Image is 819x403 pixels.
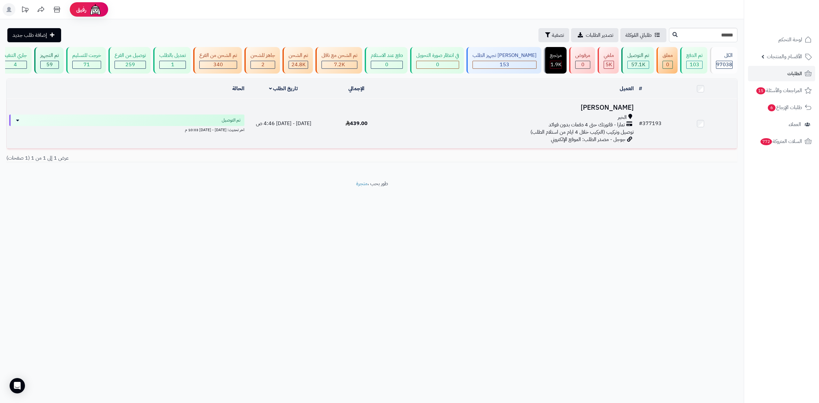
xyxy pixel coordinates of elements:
[575,52,590,59] div: مرفوض
[627,52,649,59] div: تم التوصيل
[551,61,561,68] span: 1.9K
[760,138,772,145] span: 772
[291,61,306,68] span: 24.8K
[160,61,186,68] div: 1
[417,61,459,68] div: 0
[10,378,25,393] div: Open Intercom Messenger
[756,87,765,94] span: 15
[679,47,709,74] a: تم الدفع 103
[655,47,679,74] a: معلق 0
[192,47,243,74] a: تم الشحن من الفرع 340
[631,61,645,68] span: 57.1K
[40,52,59,59] div: تم التجهيز
[500,61,509,68] span: 153
[748,100,815,115] a: طلبات الإرجاع6
[76,6,86,13] span: رفيق
[576,61,590,68] div: 0
[4,52,27,59] div: جاري التنفيذ
[261,61,265,68] span: 2
[251,61,275,68] div: 2
[663,52,673,59] div: معلق
[473,61,536,68] div: 153
[604,61,614,68] div: 5004
[760,137,802,146] span: السلات المتروكة
[551,136,625,143] span: جوجل - مصدر الطلب: الموقع الإلكتروني
[334,61,345,68] span: 7.2K
[314,47,363,74] a: تم الشحن مع ناقل 7.2K
[787,69,802,78] span: الطلبات
[618,114,627,121] span: الخبر
[395,104,633,111] h3: [PERSON_NAME]
[639,85,642,92] a: #
[604,52,614,59] div: ملغي
[385,61,388,68] span: 0
[687,61,702,68] div: 103
[530,128,634,136] span: توصيل وتركيب (التركيب خلال 4 ايام من استلام الطلب)
[171,61,174,68] span: 1
[748,66,815,81] a: الطلبات
[107,47,152,74] a: توصيل من الفرع 259
[538,28,569,42] button: تصفية
[269,85,298,92] a: تاريخ الطلب
[65,47,107,74] a: خرجت للتسليم 71
[767,52,802,61] span: الأقسام والمنتجات
[322,61,357,68] div: 7222
[152,47,192,74] a: تعديل بالطلب 1
[778,35,802,44] span: لوحة التحكم
[348,85,364,92] a: الإجمالي
[199,52,237,59] div: تم الشحن من الفرع
[41,61,59,68] div: 59
[639,120,662,127] a: #377193
[2,154,372,162] div: عرض 1 إلى 1 من 1 (1 صفحات)
[581,61,584,68] span: 0
[748,83,815,98] a: المراجعات والأسئلة15
[620,28,666,42] a: طلباتي المُوكلة
[409,47,465,74] a: في انتظار صورة التحويل 0
[250,52,275,59] div: جاهز للشحن
[571,28,618,42] a: تصدير الطلبات
[89,3,102,16] img: ai-face.png
[768,104,775,111] span: 6
[371,61,402,68] div: 0
[552,31,564,39] span: تصفية
[628,61,649,68] div: 57128
[232,85,244,92] a: الحالة
[639,120,642,127] span: #
[606,61,612,68] span: 5K
[709,47,739,74] a: الكل97038
[748,117,815,132] a: العملاء
[289,52,308,59] div: تم الشحن
[767,103,802,112] span: طلبات الإرجاع
[748,32,815,47] a: لوحة التحكم
[756,86,802,95] span: المراجعات والأسئلة
[473,52,537,59] div: [PERSON_NAME] تجهيز الطلب
[83,61,90,68] span: 71
[17,3,33,18] a: تحديثات المنصة
[465,47,543,74] a: [PERSON_NAME] تجهيز الطلب 153
[596,47,620,74] a: ملغي 5K
[115,52,146,59] div: توصيل من الفرع
[213,61,223,68] span: 340
[620,85,634,92] a: العميل
[568,47,596,74] a: مرفوض 0
[289,61,308,68] div: 24840
[550,61,561,68] div: 1852
[543,47,568,74] a: مرتجع 1.9K
[620,47,655,74] a: تم التوصيل 57.1K
[789,120,801,129] span: العملاء
[416,52,459,59] div: في انتظار صورة التحويل
[222,117,241,123] span: تم التوصيل
[46,61,53,68] span: 59
[666,61,669,68] span: 0
[550,52,562,59] div: مرتجع
[125,61,135,68] span: 259
[346,120,368,127] span: 439.00
[200,61,237,68] div: 340
[73,61,101,68] div: 71
[7,28,61,42] a: إضافة طلب جديد
[322,52,357,59] div: تم الشحن مع ناقل
[115,61,146,68] div: 259
[12,31,47,39] span: إضافة طلب جديد
[256,120,311,127] span: [DATE] - [DATE] 4:46 ص
[716,61,732,68] span: 97038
